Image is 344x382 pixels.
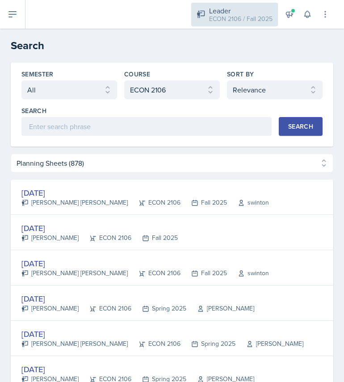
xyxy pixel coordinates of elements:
[21,198,128,207] div: [PERSON_NAME] [PERSON_NAME]
[209,5,273,16] div: Leader
[21,328,303,340] div: [DATE]
[131,233,178,243] div: Fall 2025
[21,339,128,348] div: [PERSON_NAME] [PERSON_NAME]
[180,339,235,348] div: Spring 2025
[288,123,313,130] div: Search
[21,222,178,234] div: [DATE]
[180,269,227,278] div: Fall 2025
[180,198,227,207] div: Fall 2025
[79,233,131,243] div: ECON 2106
[227,198,269,207] div: swinton
[128,269,180,278] div: ECON 2106
[235,339,303,348] div: [PERSON_NAME]
[209,14,273,24] div: ECON 2106 / Fall 2025
[21,304,79,313] div: [PERSON_NAME]
[279,117,323,136] button: Search
[227,70,254,79] label: Sort By
[21,233,79,243] div: [PERSON_NAME]
[128,339,180,348] div: ECON 2106
[21,117,272,136] input: Enter search phrase
[21,106,46,115] label: Search
[21,293,254,305] div: [DATE]
[128,198,180,207] div: ECON 2106
[11,38,333,54] h2: Search
[227,269,269,278] div: swinton
[124,70,150,79] label: Course
[21,257,269,269] div: [DATE]
[21,363,254,375] div: [DATE]
[21,70,54,79] label: Semester
[21,187,269,199] div: [DATE]
[186,304,254,313] div: [PERSON_NAME]
[131,304,186,313] div: Spring 2025
[79,304,131,313] div: ECON 2106
[21,269,128,278] div: [PERSON_NAME] [PERSON_NAME]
